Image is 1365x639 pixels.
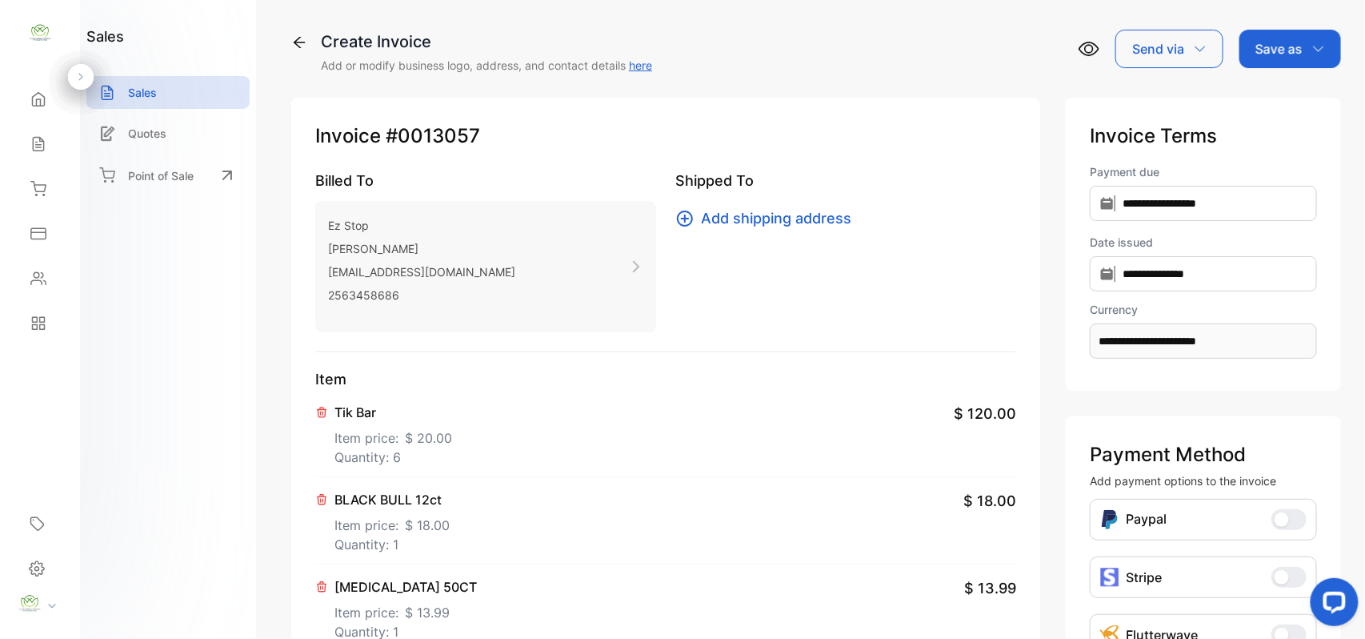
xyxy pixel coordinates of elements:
[1132,39,1184,58] p: Send via
[1239,30,1341,68] button: Save as
[675,170,1016,191] p: Shipped To
[1126,509,1167,530] p: Paypal
[334,422,452,448] p: Item price:
[86,158,250,193] a: Point of Sale
[1090,122,1317,151] p: Invoice Terms
[1126,568,1162,587] p: Stripe
[128,125,166,142] p: Quotes
[321,57,652,74] p: Add or modify business logo, address, and contact details
[964,577,1016,599] span: $ 13.99
[334,535,450,554] p: Quantity: 1
[1090,301,1317,318] label: Currency
[315,368,1016,390] p: Item
[1090,472,1317,489] p: Add payment options to the invoice
[1255,39,1303,58] p: Save as
[1090,234,1317,251] label: Date issued
[328,237,515,260] p: [PERSON_NAME]
[629,58,652,72] a: here
[86,76,250,109] a: Sales
[1090,440,1317,469] p: Payment Method
[386,122,480,151] span: #0013057
[334,577,477,597] p: [MEDICAL_DATA] 50CT
[334,403,452,422] p: Tik Bar
[128,84,157,101] p: Sales
[1100,568,1119,587] img: icon
[321,30,652,54] div: Create Invoice
[315,122,1016,151] p: Invoice
[334,448,452,467] p: Quantity: 6
[1090,163,1317,180] label: Payment due
[1100,509,1119,530] img: Icon
[1115,30,1223,68] button: Send via
[334,509,450,535] p: Item price:
[405,428,452,448] span: $ 20.00
[328,260,515,283] p: [EMAIL_ADDRESS][DOMAIN_NAME]
[328,214,515,237] p: Ez Stop
[1298,572,1365,639] iframe: LiveChat chat widget
[334,597,477,622] p: Item price:
[701,207,851,229] span: Add shipping address
[328,283,515,307] p: 2563458686
[128,167,194,184] p: Point of Sale
[86,117,250,150] a: Quotes
[334,490,450,509] p: BLACK BULL 12ct
[675,207,861,229] button: Add shipping address
[963,490,1016,512] span: $ 18.00
[315,170,656,191] p: Billed To
[954,403,1016,424] span: $ 120.00
[18,592,42,616] img: profile
[405,516,450,535] span: $ 18.00
[28,21,52,45] img: logo
[86,26,124,47] h1: sales
[405,603,450,622] span: $ 13.99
